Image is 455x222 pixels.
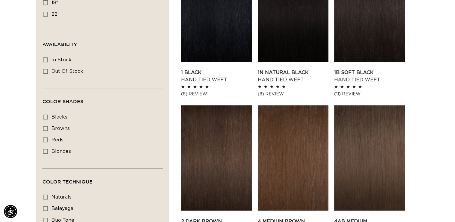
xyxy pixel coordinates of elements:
span: blacks [51,115,67,119]
span: blondes [51,149,71,154]
span: Availability [42,42,77,47]
span: Out of stock [51,69,83,74]
div: Accessibility Menu [4,205,17,218]
iframe: Chat Widget [425,193,455,222]
summary: Color Shades (0 selected) [42,88,163,110]
a: 1B Soft Black Hand Tied Weft [334,69,405,83]
summary: Color Technique (0 selected) [42,168,163,190]
span: Color Shades [42,99,83,104]
span: naturals [51,195,72,199]
span: browns [51,126,70,131]
span: reds [51,137,63,142]
span: Color Technique [42,179,93,184]
span: 22" [51,12,60,17]
span: 18" [51,0,58,5]
a: 1 Black Hand Tied Weft [181,69,252,83]
summary: Availability (0 selected) [42,31,163,53]
a: 1N Natural Black Hand Tied Weft [258,69,328,83]
span: balayage [51,206,73,211]
span: In stock [51,57,72,62]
